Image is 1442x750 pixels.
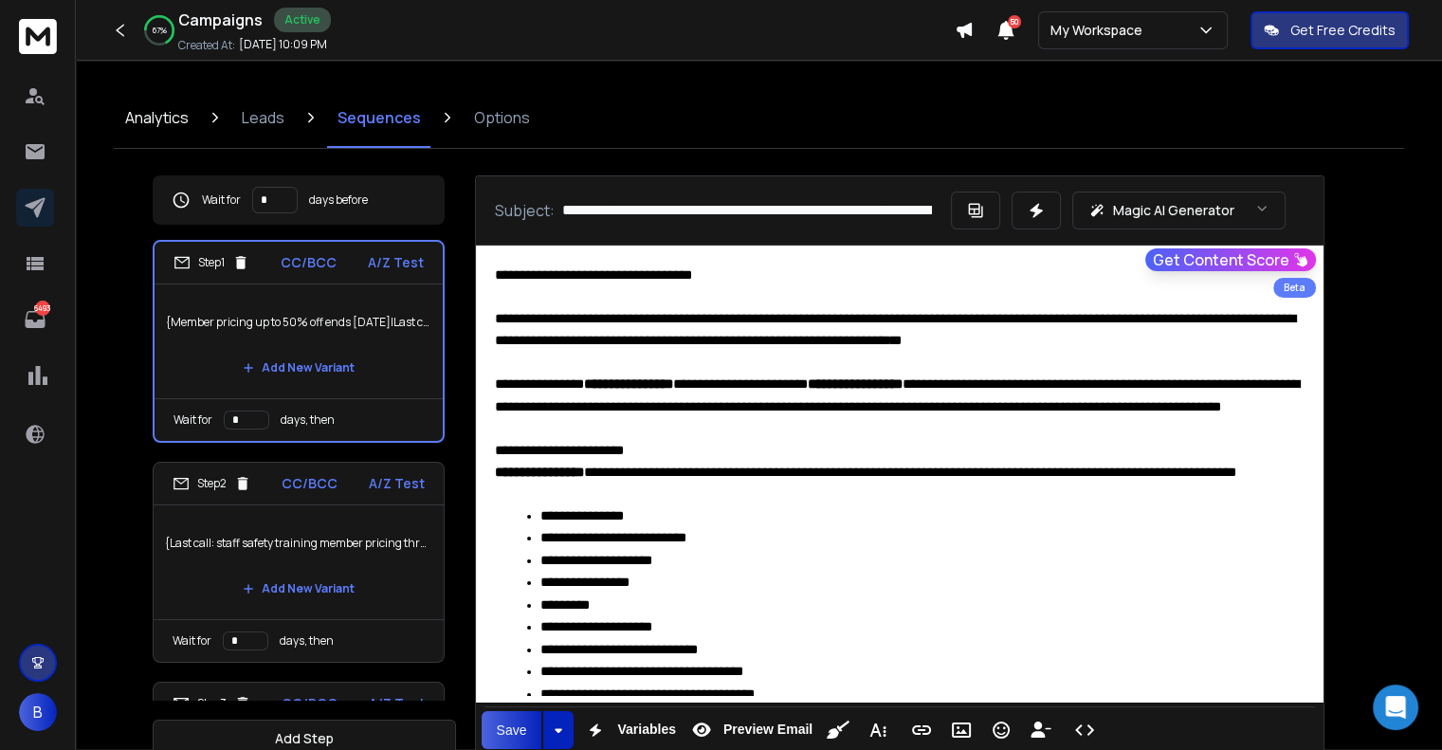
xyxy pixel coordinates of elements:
[153,462,445,663] li: Step2CC/BCCA/Z Test{Last call: staff safety training member pricing thru [DATE]|Quick quote + hol...
[35,301,50,316] p: 6493
[282,694,338,713] p: CC/BCC
[684,711,816,749] button: Preview Email
[463,87,541,148] a: Options
[166,296,431,349] p: {Member pricing up to 50% off ends [DATE]|Last call: staff safety training member pricing thru [D...
[1373,685,1418,730] div: Open Intercom Messenger
[720,722,816,738] span: Preview Email
[239,37,327,52] p: [DATE] 10:09 PM
[820,711,856,749] button: Clean HTML
[281,253,337,272] p: CC/BCC
[230,87,296,148] a: Leads
[904,711,940,749] button: Insert Link (Ctrl+K)
[369,474,425,493] p: A/Z Test
[1023,711,1059,749] button: Insert Unsubscribe Link
[19,693,57,731] button: B
[495,199,555,222] p: Subject:
[369,694,425,713] p: A/Z Test
[281,412,335,428] p: days, then
[178,9,263,31] h1: Campaigns
[173,475,251,492] div: Step 2
[1067,711,1103,749] button: Code View
[202,192,241,208] p: Wait for
[153,25,167,36] p: 67 %
[1273,278,1316,298] div: Beta
[114,87,200,148] a: Analytics
[1050,21,1150,40] p: My Workspace
[173,695,251,712] div: Step 3
[228,570,370,608] button: Add New Variant
[309,192,368,208] p: days before
[338,106,421,129] p: Sequences
[1072,192,1286,229] button: Magic AI Generator
[274,8,331,32] div: Active
[1290,21,1396,40] p: Get Free Credits
[280,633,334,649] p: days, then
[368,253,424,272] p: A/Z Test
[577,711,680,749] button: Variables
[178,38,235,53] p: Created At:
[482,711,542,749] button: Save
[326,87,432,148] a: Sequences
[153,240,445,443] li: Step1CC/BCCA/Z Test{Member pricing up to 50% off ends [DATE]|Last call: staff safety training mem...
[165,517,432,570] p: {Last call: staff safety training member pricing thru [DATE]|Quick quote + hold a slot — member p...
[1145,248,1316,271] button: Get Content Score
[943,711,979,749] button: Insert Image (Ctrl+P)
[474,106,530,129] p: Options
[242,106,284,129] p: Leads
[16,301,54,338] a: 6493
[1113,201,1234,220] p: Magic AI Generator
[173,412,212,428] p: Wait for
[282,474,338,493] p: CC/BCC
[173,254,249,271] div: Step 1
[228,349,370,387] button: Add New Variant
[125,106,189,129] p: Analytics
[1250,11,1409,49] button: Get Free Credits
[613,722,680,738] span: Variables
[173,633,211,649] p: Wait for
[1008,15,1021,28] span: 50
[983,711,1019,749] button: Emoticons
[860,711,896,749] button: More Text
